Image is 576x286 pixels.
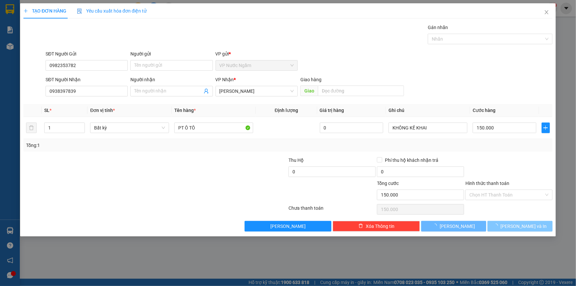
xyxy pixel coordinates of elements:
[46,50,128,57] div: SĐT Người Gửi
[493,224,501,228] span: loading
[440,223,475,230] span: [PERSON_NAME]
[318,86,404,96] input: Dọc đường
[26,123,37,133] button: delete
[35,47,159,110] h2: VP Nhận: Văn Phòng Đăk Nông
[245,221,332,232] button: [PERSON_NAME]
[389,123,467,133] input: Ghi Chú
[77,8,147,14] span: Yêu cầu xuất hóa đơn điện tử
[428,25,448,30] label: Gán nhãn
[26,142,222,149] div: Tổng: 1
[386,104,470,117] th: Ghi chú
[4,10,23,43] img: logo.jpg
[174,123,253,133] input: VD: Bàn, Ghế
[473,108,495,113] span: Cước hàng
[421,221,486,232] button: [PERSON_NAME]
[130,76,213,83] div: Người nhận
[220,60,294,70] span: VP Nước Ngầm
[130,50,213,57] div: Người gửi
[300,77,322,82] span: Giao hàng
[544,10,549,15] span: close
[288,204,377,216] div: Chưa thanh toán
[23,9,28,13] span: plus
[204,89,209,94] span: user-add
[26,5,59,45] b: Nhà xe Thiên Trung
[216,77,234,82] span: VP Nhận
[94,123,165,133] span: Bất kỳ
[174,108,196,113] span: Tên hàng
[320,123,384,133] input: 0
[4,47,53,58] h2: U1UEPC92
[90,108,115,113] span: Đơn vị tính
[382,157,441,164] span: Phí thu hộ khách nhận trả
[44,108,50,113] span: SL
[220,86,294,96] span: Gia Lai
[501,223,547,230] span: [PERSON_NAME] và In
[488,221,553,232] button: [PERSON_NAME] và In
[537,3,556,22] button: Close
[366,223,394,230] span: Xóa Thông tin
[288,158,304,163] span: Thu Hộ
[270,223,306,230] span: [PERSON_NAME]
[88,5,159,16] b: [DOMAIN_NAME]
[46,76,128,83] div: SĐT Người Nhận
[333,221,420,232] button: deleteXóa Thông tin
[542,125,550,130] span: plus
[300,86,318,96] span: Giao
[542,123,550,133] button: plus
[465,181,509,186] label: Hình thức thanh toán
[77,9,82,14] img: icon
[320,108,344,113] span: Giá trị hàng
[275,108,298,113] span: Định lượng
[358,224,363,229] span: delete
[432,224,440,228] span: loading
[377,181,399,186] span: Tổng cước
[216,50,298,57] div: VP gửi
[23,8,66,14] span: TẠO ĐƠN HÀNG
